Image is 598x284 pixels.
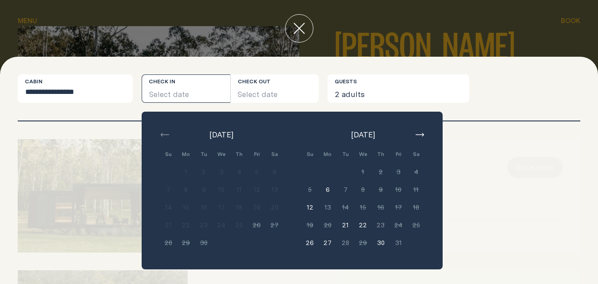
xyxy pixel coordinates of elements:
button: 26 [301,234,319,252]
button: 20 [266,198,283,216]
button: 15 [177,198,195,216]
div: Tu [195,145,212,163]
button: 17 [212,198,230,216]
div: Tu [336,145,354,163]
button: 22 [354,216,372,234]
button: 18 [230,198,248,216]
div: Sa [407,145,425,163]
button: 23 [195,216,212,234]
button: 6 [319,181,336,198]
div: We [354,145,372,163]
button: 4 [230,163,248,181]
button: 28 [159,234,177,252]
button: 1 [354,163,372,181]
button: 13 [319,198,336,216]
button: 12 [248,181,266,198]
button: 2 [372,163,390,181]
label: Cabin [25,78,42,85]
button: 11 [407,181,425,198]
button: 2 adults [328,74,469,103]
button: 11 [230,181,248,198]
button: 7 [336,181,354,198]
span: [DATE] [209,129,233,140]
button: 6 [266,163,283,181]
button: 2 [195,163,212,181]
button: 25 [230,216,248,234]
button: Select date [231,74,319,103]
div: Su [159,145,177,163]
button: 14 [159,198,177,216]
button: 1 [177,163,195,181]
div: Sa [266,145,283,163]
button: 29 [354,234,372,252]
div: Mo [319,145,336,163]
button: 28 [336,234,354,252]
button: 27 [319,234,336,252]
button: 5 [248,163,266,181]
button: 8 [354,181,372,198]
button: 8 [177,181,195,198]
button: 17 [390,198,407,216]
button: 30 [195,234,212,252]
button: Select date [142,74,230,103]
button: 23 [372,216,390,234]
button: 10 [212,181,230,198]
div: Su [301,145,319,163]
button: 5 [301,181,319,198]
button: 20 [319,216,336,234]
button: 31 [390,234,407,252]
button: 24 [390,216,407,234]
div: We [212,145,230,163]
button: 24 [212,216,230,234]
div: Fri [248,145,266,163]
button: 22 [177,216,195,234]
button: 10 [390,181,407,198]
label: Guests [335,78,357,85]
button: 18 [407,198,425,216]
button: 30 [372,234,390,252]
button: 9 [195,181,212,198]
button: 21 [336,216,354,234]
span: [DATE] [351,129,375,140]
button: 27 [266,216,283,234]
button: 13 [266,181,283,198]
button: close [285,14,313,43]
div: Mo [177,145,195,163]
button: 21 [159,216,177,234]
button: 16 [372,198,390,216]
button: 4 [407,163,425,181]
button: 15 [354,198,372,216]
button: 26 [248,216,266,234]
button: 19 [301,216,319,234]
div: Fri [390,145,407,163]
button: 3 [390,163,407,181]
button: 3 [212,163,230,181]
button: 25 [407,216,425,234]
button: 7 [159,181,177,198]
button: 29 [177,234,195,252]
button: 19 [248,198,266,216]
div: Th [230,145,248,163]
button: 14 [336,198,354,216]
button: 9 [372,181,390,198]
button: 12 [301,198,319,216]
button: 16 [195,198,212,216]
div: Th [372,145,390,163]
